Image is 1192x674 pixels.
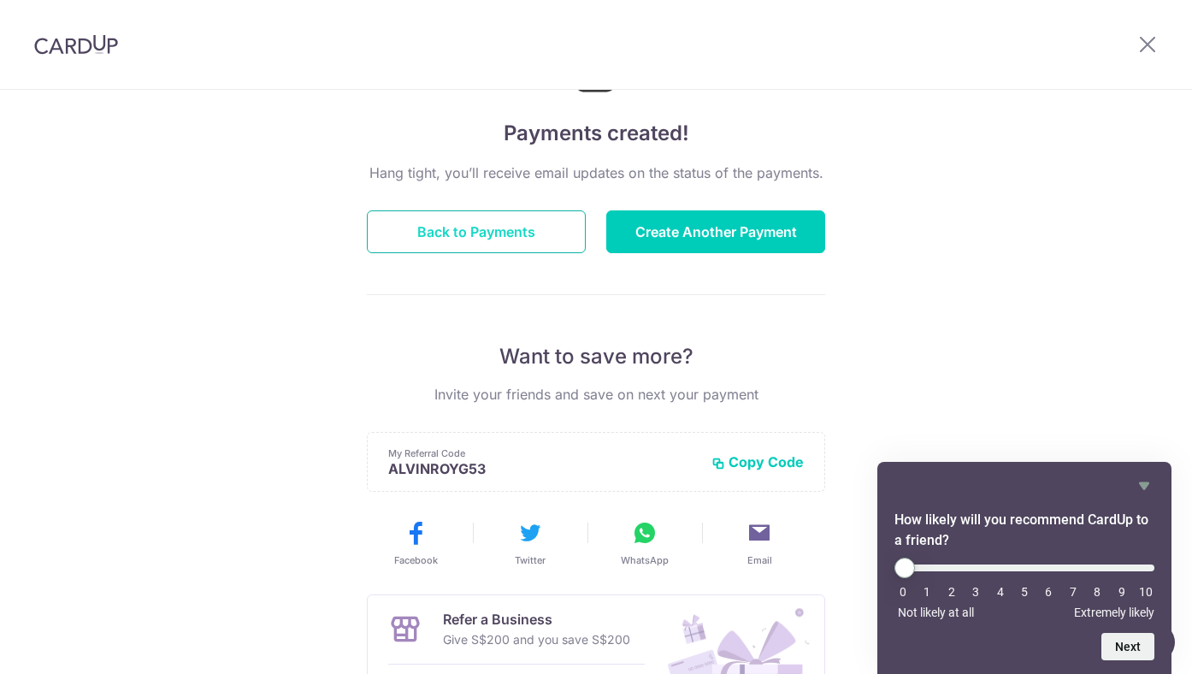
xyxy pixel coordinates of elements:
[894,585,912,599] li: 0
[367,163,825,183] p: Hang tight, you’ll receive email updates on the status of the payments.
[1016,585,1033,599] li: 5
[1101,633,1154,660] button: Next question
[894,476,1154,660] div: How likely will you recommend CardUp to a friend? Select an option from 0 to 10, with 0 being Not...
[1065,585,1082,599] li: 7
[394,553,438,567] span: Facebook
[943,585,960,599] li: 2
[388,460,698,477] p: ALVINROYG53
[1137,585,1154,599] li: 10
[594,519,695,567] button: WhatsApp
[367,384,825,405] p: Invite your friends and save on next your payment
[709,519,810,567] button: Email
[367,118,825,149] h4: Payments created!
[1134,476,1154,496] button: Hide survey
[967,585,984,599] li: 3
[443,630,630,650] p: Give S$200 and you save S$200
[621,553,669,567] span: WhatsApp
[992,585,1009,599] li: 4
[367,210,586,253] button: Back to Payments
[365,519,466,567] button: Facebook
[480,519,581,567] button: Twitter
[711,453,804,470] button: Copy Code
[1040,585,1057,599] li: 6
[1074,606,1154,619] span: Extremely likely
[39,12,74,27] span: Help
[515,553,546,567] span: Twitter
[443,609,630,630] p: Refer a Business
[747,553,772,567] span: Email
[606,210,825,253] button: Create Another Payment
[1089,585,1106,599] li: 8
[894,558,1154,619] div: How likely will you recommend CardUp to a friend? Select an option from 0 to 10, with 0 being Not...
[898,606,974,619] span: Not likely at all
[34,34,118,55] img: CardUp
[388,446,698,460] p: My Referral Code
[1113,585,1130,599] li: 9
[367,343,825,370] p: Want to save more?
[918,585,935,599] li: 1
[894,510,1154,551] h2: How likely will you recommend CardUp to a friend? Select an option from 0 to 10, with 0 being Not...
